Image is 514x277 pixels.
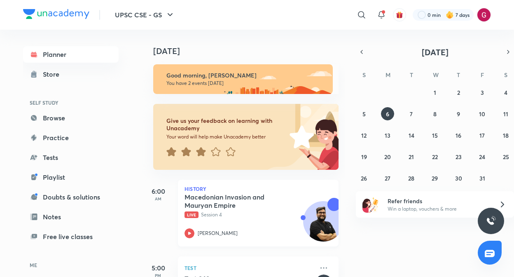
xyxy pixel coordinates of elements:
[361,174,367,182] abbr: October 26, 2025
[432,153,438,161] abbr: October 22, 2025
[23,258,119,272] h6: ME
[362,71,366,79] abbr: Sunday
[110,7,180,23] button: UPSC CSE - GS
[381,107,394,120] button: October 6, 2025
[304,206,343,245] img: Avatar
[479,153,485,161] abbr: October 24, 2025
[456,131,461,139] abbr: October 16, 2025
[23,228,119,245] a: Free live classes
[432,174,438,182] abbr: October 29, 2025
[408,174,414,182] abbr: October 28, 2025
[262,104,339,170] img: feedback_image
[499,129,512,142] button: October 18, 2025
[385,174,390,182] abbr: October 27, 2025
[23,66,119,82] a: Store
[388,197,489,205] h6: Refer friends
[446,11,454,19] img: streak
[23,129,119,146] a: Practice
[452,150,465,163] button: October 23, 2025
[410,71,413,79] abbr: Tuesday
[381,171,394,185] button: October 27, 2025
[357,107,371,120] button: October 5, 2025
[357,150,371,163] button: October 19, 2025
[434,89,436,96] abbr: October 1, 2025
[396,11,403,19] img: avatar
[428,129,442,142] button: October 15, 2025
[428,86,442,99] button: October 1, 2025
[362,196,379,213] img: referral
[479,110,485,118] abbr: October 10, 2025
[386,110,389,118] abbr: October 6, 2025
[23,9,89,21] a: Company Logo
[452,171,465,185] button: October 30, 2025
[385,71,390,79] abbr: Monday
[476,86,489,99] button: October 3, 2025
[481,89,484,96] abbr: October 3, 2025
[479,131,485,139] abbr: October 17, 2025
[153,46,347,56] h4: [DATE]
[198,230,238,237] p: [PERSON_NAME]
[504,89,507,96] abbr: October 4, 2025
[410,110,413,118] abbr: October 7, 2025
[409,153,414,161] abbr: October 21, 2025
[503,131,509,139] abbr: October 18, 2025
[23,9,89,19] img: Company Logo
[381,150,394,163] button: October 20, 2025
[504,71,507,79] abbr: Saturday
[503,153,509,161] abbr: October 25, 2025
[23,209,119,225] a: Notes
[405,171,418,185] button: October 28, 2025
[477,8,491,22] img: Gargi Goswami
[499,86,512,99] button: October 4, 2025
[166,134,287,140] p: Your word will help make Unacademy better
[499,107,512,120] button: October 11, 2025
[486,216,496,226] img: ttu
[476,150,489,163] button: October 24, 2025
[23,169,119,185] a: Playlist
[185,211,314,218] p: Session 4
[499,150,512,163] button: October 25, 2025
[381,129,394,142] button: October 13, 2025
[428,150,442,163] button: October 22, 2025
[385,131,390,139] abbr: October 13, 2025
[23,189,119,205] a: Doubts & solutions
[422,47,449,58] span: [DATE]
[503,110,508,118] abbr: October 11, 2025
[457,110,460,118] abbr: October 9, 2025
[452,129,465,142] button: October 16, 2025
[367,46,502,58] button: [DATE]
[456,153,462,161] abbr: October 23, 2025
[433,110,437,118] abbr: October 8, 2025
[153,64,333,94] img: morning
[393,8,406,21] button: avatar
[23,46,119,63] a: Planner
[384,153,391,161] abbr: October 20, 2025
[23,96,119,110] h6: SELF STUDY
[455,174,462,182] abbr: October 30, 2025
[23,110,119,126] a: Browse
[476,107,489,120] button: October 10, 2025
[457,71,460,79] abbr: Thursday
[452,107,465,120] button: October 9, 2025
[361,131,367,139] abbr: October 12, 2025
[476,171,489,185] button: October 31, 2025
[185,193,287,209] h5: Macedonian Invasion and Mauryan Empire
[166,80,325,87] p: You have 2 events [DATE]
[43,69,64,79] div: Store
[405,129,418,142] button: October 14, 2025
[23,149,119,166] a: Tests
[142,196,175,201] p: AM
[457,89,460,96] abbr: October 2, 2025
[388,205,489,213] p: Win a laptop, vouchers & more
[357,129,371,142] button: October 12, 2025
[405,150,418,163] button: October 21, 2025
[476,129,489,142] button: October 17, 2025
[142,263,175,273] h5: 5:00
[166,72,325,79] h6: Good morning, [PERSON_NAME]
[409,131,414,139] abbr: October 14, 2025
[357,171,371,185] button: October 26, 2025
[405,107,418,120] button: October 7, 2025
[166,117,287,132] h6: Give us your feedback on learning with Unacademy
[481,71,484,79] abbr: Friday
[433,71,439,79] abbr: Wednesday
